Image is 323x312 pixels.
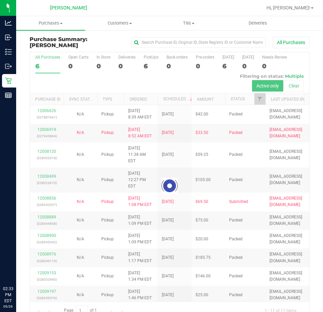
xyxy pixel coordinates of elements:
[85,20,154,26] span: Customers
[5,77,12,84] inline-svg: Retail
[240,20,276,26] span: Deliveries
[5,48,12,55] inline-svg: Inventory
[3,286,13,304] p: 02:33 PM EDT
[154,20,223,26] span: Tills
[30,36,123,48] h3: Purchase Summary:
[3,304,13,309] p: 09/26
[7,258,27,278] iframe: Resource center
[223,16,292,30] a: Deliveries
[30,42,78,48] span: [PERSON_NAME]
[5,63,12,70] inline-svg: Outbound
[5,92,12,99] inline-svg: Reports
[85,16,154,30] a: Customers
[266,5,310,10] span: Hi, [PERSON_NAME]!
[5,34,12,41] inline-svg: Inbound
[16,16,85,30] a: Purchases
[5,20,12,26] inline-svg: Analytics
[16,20,85,26] span: Purchases
[273,37,310,48] button: All Purchases
[154,16,223,30] a: Tills
[131,37,266,47] input: Search Purchase ID, Original ID, State Registry ID or Customer Name...
[50,5,87,11] span: [PERSON_NAME]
